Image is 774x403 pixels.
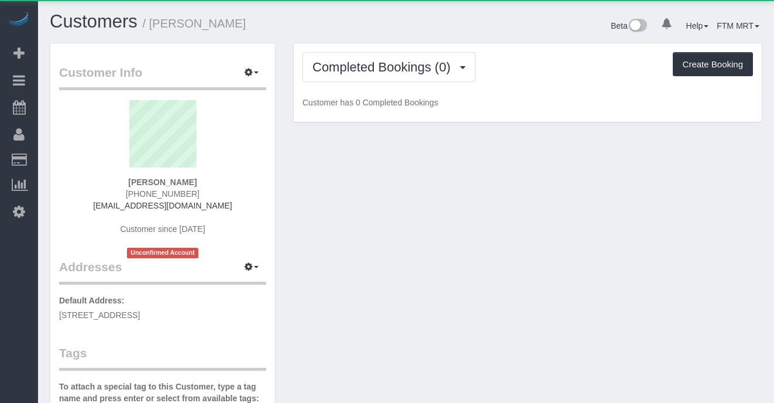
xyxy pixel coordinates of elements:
span: [PHONE_NUMBER] [126,189,199,199]
a: FTM MRT [717,21,759,30]
legend: Customer Info [59,64,266,90]
a: [EMAIL_ADDRESS][DOMAIN_NAME] [93,201,232,210]
strong: [PERSON_NAME] [128,177,197,187]
small: / [PERSON_NAME] [143,17,246,30]
span: [STREET_ADDRESS] [59,310,140,320]
span: Completed Bookings (0) [312,60,456,74]
button: Completed Bookings (0) [302,52,476,82]
legend: Tags [59,344,266,371]
a: Customers [50,11,137,32]
a: Help [686,21,709,30]
span: Customer since [DATE] [120,224,205,234]
button: Create Booking [673,52,753,77]
span: Unconfirmed Account [127,248,198,258]
img: New interface [628,19,647,34]
p: Customer has 0 Completed Bookings [302,97,753,108]
label: Default Address: [59,295,125,306]
img: Automaid Logo [7,12,30,28]
a: Beta [611,21,647,30]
